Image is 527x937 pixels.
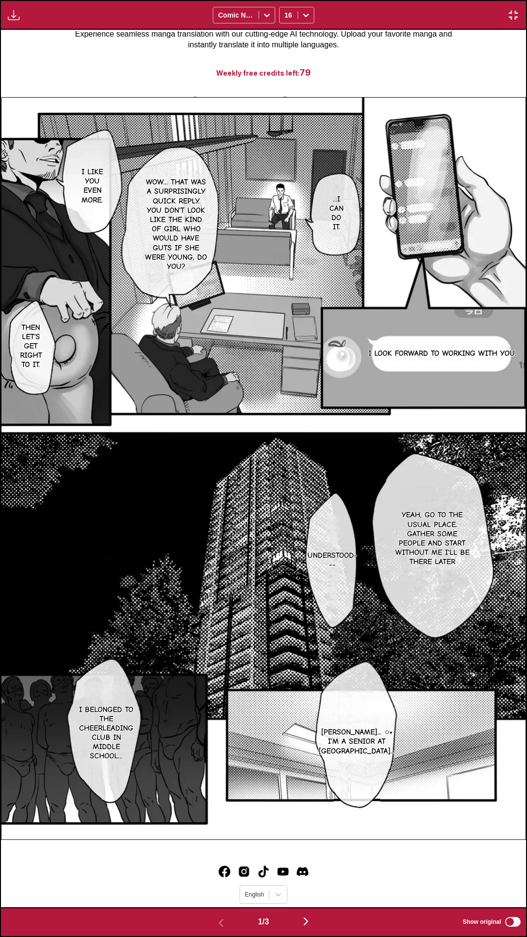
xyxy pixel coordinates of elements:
img: Previous page [215,917,227,929]
p: I like you even more. [77,165,108,207]
img: Next page [300,916,312,927]
p: I look forward to working with you. [366,347,518,360]
span: Show original [463,918,501,925]
p: Understood--- [305,549,359,571]
p: I belonged to the cheerleading club in middle school... [77,703,135,763]
p: ...I can do it. [327,193,345,234]
p: Wow... That was a surprisingly quick reply. You don't look like the kind of girl who would have g... [142,176,209,273]
p: Then let's get right to it. [18,321,44,372]
img: Manga Panel [1,97,526,839]
img: Download translated images [8,9,20,21]
input: Show original [505,917,521,927]
span: 1 / 3 [258,917,269,926]
p: [PERSON_NAME]... ○× I'm a senior at [GEOGRAPHIC_DATA]... [317,726,397,758]
p: Yeah, go to the usual place. Gather some people and start without me I'll be there later [393,509,472,569]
